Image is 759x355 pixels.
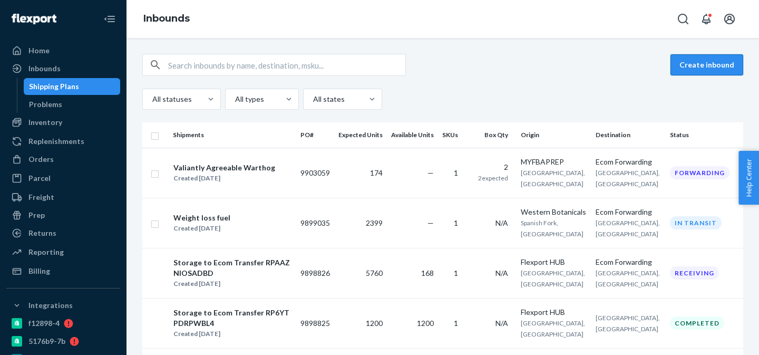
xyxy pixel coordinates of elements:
div: Ecom Forwarding [596,157,661,167]
a: Returns [6,225,120,242]
span: [GEOGRAPHIC_DATA], [GEOGRAPHIC_DATA] [521,319,585,338]
button: Help Center [738,151,759,205]
div: Inbounds [28,63,61,74]
a: Billing [6,263,120,280]
img: Flexport logo [12,14,56,24]
div: Storage to Ecom Transfer RPAAZNIOSADBD [173,257,291,279]
div: 5176b9-7b [28,336,65,347]
input: All states [312,94,313,104]
span: [GEOGRAPHIC_DATA], [GEOGRAPHIC_DATA] [596,219,660,238]
div: Created [DATE] [173,279,291,289]
span: — [427,168,434,177]
div: Integrations [28,300,73,311]
div: Ecom Forwarding [596,257,661,267]
span: N/A [495,268,508,277]
span: 1200 [366,319,383,328]
a: Home [6,42,120,59]
a: Inbounds [6,60,120,77]
div: Returns [28,228,56,238]
div: Created [DATE] [173,223,230,234]
span: 2 expected [478,174,508,182]
div: Home [28,45,50,56]
a: Freight [6,189,120,206]
th: SKUs [438,122,466,148]
span: [GEOGRAPHIC_DATA], [GEOGRAPHIC_DATA] [596,169,660,188]
a: Inventory [6,114,120,131]
div: Forwarding [670,166,729,179]
div: Created [DATE] [173,329,291,339]
div: Created [DATE] [173,173,275,184]
a: Reporting [6,244,120,261]
td: 9898826 [296,248,334,298]
td: 9903059 [296,148,334,198]
th: PO# [296,122,334,148]
th: Expected Units [334,122,387,148]
th: Status [666,122,743,148]
div: In transit [670,216,722,229]
a: Shipping Plans [24,78,121,95]
span: 168 [421,268,434,277]
div: Ecom Forwarding [596,207,661,217]
input: All statuses [151,94,152,104]
span: N/A [495,218,508,227]
a: Parcel [6,170,120,187]
div: Completed [670,316,724,330]
span: [GEOGRAPHIC_DATA], [GEOGRAPHIC_DATA] [596,314,660,333]
td: 9898825 [296,298,334,348]
a: Problems [24,96,121,113]
a: Orders [6,151,120,168]
div: Parcel [28,173,51,184]
div: Valiantly Agreeable Warthog [173,162,275,173]
th: Destination [591,122,666,148]
span: [GEOGRAPHIC_DATA], [GEOGRAPHIC_DATA] [521,269,585,288]
span: [GEOGRAPHIC_DATA], [GEOGRAPHIC_DATA] [521,169,585,188]
span: 1 [454,168,458,177]
span: 2399 [366,218,383,227]
span: 1200 [417,319,434,328]
th: Shipments [169,122,296,148]
ol: breadcrumbs [135,4,198,34]
a: Replenishments [6,133,120,150]
button: Integrations [6,297,120,314]
button: Close Navigation [99,8,120,30]
th: Origin [517,122,591,148]
div: Storage to Ecom Transfer RP6YTPDRPWBL4 [173,308,291,329]
span: 1 [454,268,458,277]
span: N/A [495,319,508,328]
div: 2 [471,162,508,172]
span: 1 [454,319,458,328]
a: f12898-4 [6,315,120,332]
div: Freight [28,192,54,203]
div: Problems [29,99,62,110]
a: Prep [6,207,120,224]
span: 174 [370,168,383,177]
div: Shipping Plans [29,81,79,92]
a: Inbounds [143,13,190,24]
span: Spanish Fork, [GEOGRAPHIC_DATA] [521,219,583,238]
div: Billing [28,266,50,276]
button: Open Search Box [673,8,694,30]
span: [GEOGRAPHIC_DATA], [GEOGRAPHIC_DATA] [596,269,660,288]
div: Orders [28,154,54,165]
td: 9899035 [296,198,334,248]
div: Weight loss fuel [173,213,230,223]
span: 5760 [366,268,383,277]
div: Receiving [670,266,719,280]
button: Open account menu [719,8,740,30]
div: MYFBAPREP [521,157,587,167]
th: Available Units [387,122,438,148]
button: Open notifications [696,8,717,30]
input: All types [234,94,235,104]
div: Flexport HUB [521,307,587,318]
a: 5176b9-7b [6,333,120,350]
div: Replenishments [28,136,84,147]
div: Inventory [28,117,62,128]
th: Box Qty [466,122,517,148]
span: 1 [454,218,458,227]
div: Prep [28,210,45,220]
div: Flexport HUB [521,257,587,267]
span: — [427,218,434,227]
div: Reporting [28,247,64,257]
button: Create inbound [670,54,743,75]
